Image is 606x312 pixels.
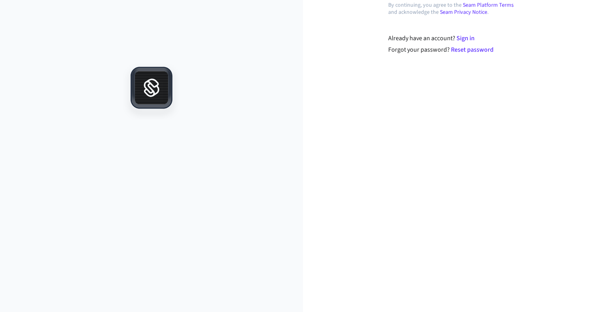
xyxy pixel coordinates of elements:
[388,2,521,16] p: By continuing, you agree to the and acknowledge the .
[456,34,475,43] a: Sign in
[388,34,521,43] div: Already have an account?
[440,8,487,16] a: Seam Privacy Notice
[388,45,521,54] div: Forgot your password?
[463,1,514,9] a: Seam Platform Terms
[451,45,494,54] a: Reset password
